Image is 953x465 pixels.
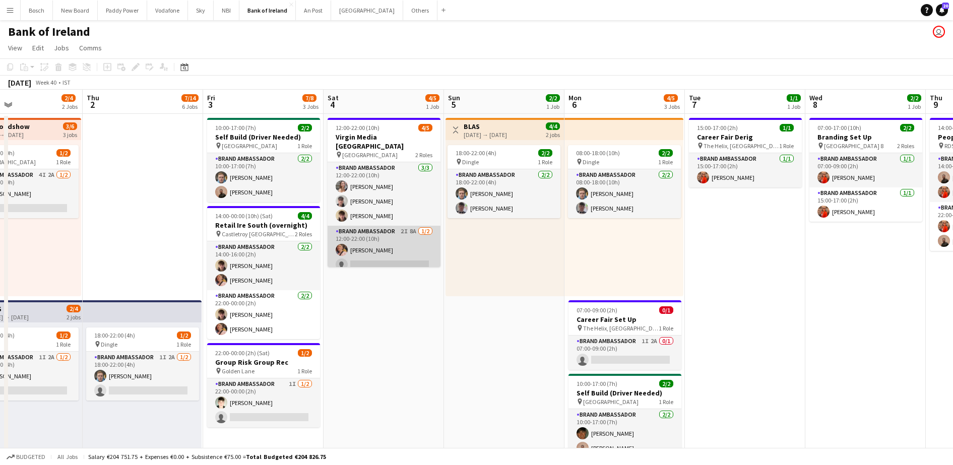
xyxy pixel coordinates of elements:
[928,99,942,110] span: 9
[328,226,440,275] app-card-role: Brand Ambassador2I8A1/212:00-22:00 (10h)[PERSON_NAME]
[447,99,460,110] span: 5
[462,158,479,166] span: Dingle
[659,149,673,157] span: 2/2
[546,103,559,110] div: 1 Job
[567,99,582,110] span: 6
[689,118,802,187] div: 15:00-17:00 (2h)1/1Career Fair Derig The Helix, [GEOGRAPHIC_DATA]1 RoleBrand Ambassador1/115:00-1...
[336,124,379,131] span: 12:00-22:00 (10h)
[297,142,312,150] span: 1 Role
[787,94,801,102] span: 1/1
[448,93,460,102] span: Sun
[298,212,312,220] span: 4/4
[568,374,681,458] app-job-card: 10:00-17:00 (7h)2/2Self Build (Driver Needed) [GEOGRAPHIC_DATA]1 RoleBrand Ambassador2/210:00-17:...
[206,99,215,110] span: 3
[207,290,320,339] app-card-role: Brand Ambassador2/222:00-00:00 (2h)[PERSON_NAME][PERSON_NAME]
[546,122,560,130] span: 4/4
[942,3,949,9] span: 20
[61,94,76,102] span: 2/4
[456,149,496,157] span: 18:00-22:00 (4h)
[689,93,701,102] span: Tue
[222,230,295,238] span: Castletroy [GEOGRAPHIC_DATA]
[215,349,270,357] span: 22:00-00:00 (2h) (Sat)
[809,118,922,222] div: 07:00-17:00 (10h)2/2Branding Set Up [GEOGRAPHIC_DATA] 82 RolesBrand Ambassador1/107:00-09:00 (2h)...
[908,103,921,110] div: 1 Job
[659,306,673,314] span: 0/1
[53,1,98,20] button: New Board
[215,124,256,131] span: 10:00-17:00 (7h)
[900,124,914,131] span: 2/2
[8,43,22,52] span: View
[583,158,599,166] span: Dingle
[147,1,188,20] button: Vodafone
[568,93,582,102] span: Mon
[658,158,673,166] span: 1 Role
[67,305,81,312] span: 2/4
[568,336,681,370] app-card-role: Brand Ambassador1I2A0/107:00-09:00 (2h)
[21,1,53,20] button: Bosch
[79,43,102,52] span: Comms
[448,169,560,218] app-card-role: Brand Ambassador2/218:00-22:00 (4h)[PERSON_NAME][PERSON_NAME]
[464,131,507,139] div: [DATE] → [DATE]
[298,124,312,131] span: 2/2
[546,94,560,102] span: 2/2
[94,331,135,339] span: 18:00-22:00 (4h)
[50,41,73,54] a: Jobs
[215,212,273,220] span: 14:00-00:00 (10h) (Sat)
[418,124,432,131] span: 4/5
[87,93,99,102] span: Thu
[546,130,560,139] div: 2 jobs
[56,331,71,339] span: 1/2
[207,93,215,102] span: Fri
[207,132,320,142] h3: Self Build (Driver Needed)
[246,453,326,460] span: Total Budgeted €204 826.75
[85,99,99,110] span: 2
[207,206,320,339] app-job-card: 14:00-00:00 (10h) (Sat)4/4Retail Ire South (overnight) Castletroy [GEOGRAPHIC_DATA]2 RolesBrand A...
[328,118,440,267] app-job-card: 12:00-22:00 (10h)4/5Virgin Media [GEOGRAPHIC_DATA] [GEOGRAPHIC_DATA]2 RolesBrand Ambassador3/312:...
[817,124,861,131] span: 07:00-17:00 (10h)
[207,221,320,230] h3: Retail Ire South (overnight)
[188,1,214,20] button: Sky
[56,341,71,348] span: 1 Role
[88,453,326,460] div: Salary €204 751.75 + Expenses €0.00 + Subsistence €75.00 =
[86,327,199,401] app-job-card: 18:00-22:00 (4h)1/2 Dingle1 RoleBrand Ambassador1I2A1/218:00-22:00 (4h)[PERSON_NAME]
[930,93,942,102] span: Thu
[809,93,822,102] span: Wed
[302,94,316,102] span: 7/8
[295,230,312,238] span: 2 Roles
[62,103,78,110] div: 2 Jobs
[659,398,673,406] span: 1 Role
[425,94,439,102] span: 4/5
[181,94,199,102] span: 7/14
[207,343,320,427] app-job-card: 22:00-00:00 (2h) (Sat)1/2Group Risk Group Rec Golden Lane1 RoleBrand Ambassador1I1/222:00-00:00 (...
[568,300,681,370] div: 07:00-09:00 (2h)0/1Career Fair Set Up The Helix, [GEOGRAPHIC_DATA]1 RoleBrand Ambassador1I2A0/107...
[28,41,48,54] a: Edit
[207,118,320,202] app-job-card: 10:00-17:00 (7h)2/2Self Build (Driver Needed) [GEOGRAPHIC_DATA]1 RoleBrand Ambassador2/210:00-17:...
[936,4,948,16] a: 20
[67,312,81,321] div: 2 jobs
[907,94,921,102] span: 2/2
[568,145,681,218] div: 08:00-18:00 (10h)2/2 Dingle1 RoleBrand Ambassador2/208:00-18:00 (10h)[PERSON_NAME][PERSON_NAME]
[576,149,620,157] span: 08:00-18:00 (10h)
[808,99,822,110] span: 8
[568,169,681,218] app-card-role: Brand Ambassador2/208:00-18:00 (10h)[PERSON_NAME][PERSON_NAME]
[568,409,681,458] app-card-role: Brand Ambassador2/210:00-17:00 (7h)[PERSON_NAME][PERSON_NAME]
[214,1,239,20] button: NBI
[328,93,339,102] span: Sat
[207,241,320,290] app-card-role: Brand Ambassador2/214:00-16:00 (2h)[PERSON_NAME][PERSON_NAME]
[32,43,44,52] span: Edit
[296,1,331,20] button: An Post
[824,142,883,150] span: [GEOGRAPHIC_DATA] 8
[403,1,437,20] button: Others
[664,103,680,110] div: 3 Jobs
[464,122,507,131] h3: BLAS
[415,151,432,159] span: 2 Roles
[98,1,147,20] button: Paddy Power
[426,103,439,110] div: 1 Job
[809,132,922,142] h3: Branding Set Up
